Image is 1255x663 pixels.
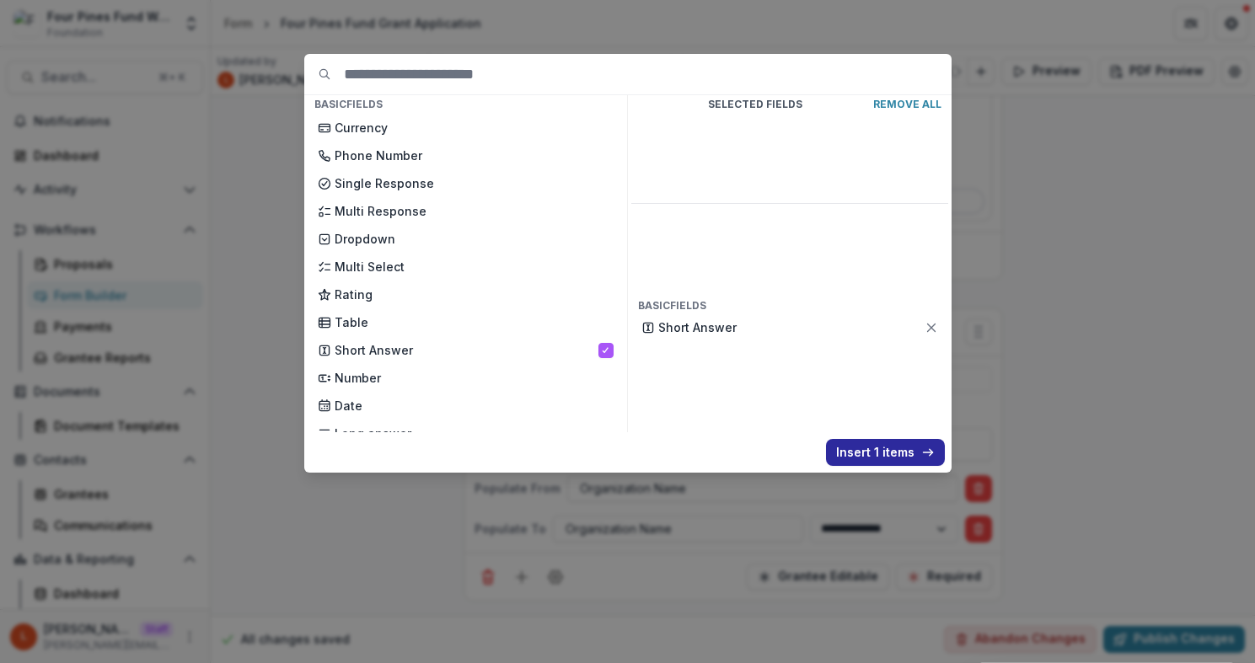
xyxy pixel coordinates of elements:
p: Multi Response [335,202,614,220]
p: Dropdown [335,230,614,248]
p: Date [335,397,614,414]
p: Single Response [335,174,614,192]
p: Selected Fields [638,99,873,110]
p: Short Answer [658,318,925,336]
p: Phone Number [335,147,614,164]
p: Rating [335,286,614,303]
p: Long answer [335,425,614,442]
h4: Basic Fields [308,95,624,114]
p: Short Answer [335,341,598,359]
p: Currency [335,119,614,136]
p: Remove All [873,99,941,110]
h4: Basic Fields [631,297,948,315]
p: Multi Select [335,258,614,275]
p: Number [335,369,614,387]
p: Table [335,313,614,331]
button: Insert 1 items [826,439,945,466]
